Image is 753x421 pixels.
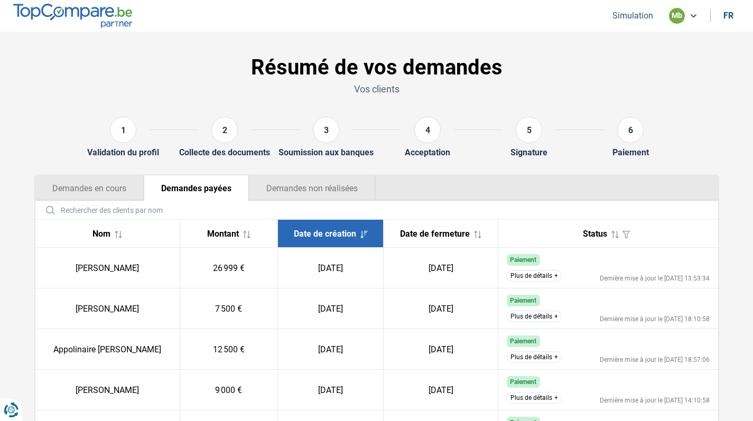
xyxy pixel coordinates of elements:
td: [DATE] [278,329,384,370]
td: 26 999 € [180,248,277,288]
button: Plus de détails [507,270,562,282]
span: Date de fermeture [400,229,470,239]
button: Simulation [609,10,656,21]
div: Signature [510,147,547,157]
td: [DATE] [384,329,498,370]
span: Montant [207,229,239,239]
div: 4 [414,117,441,143]
td: [DATE] [384,370,498,410]
button: Plus de détails [507,351,562,363]
div: Collecte des documents [179,147,270,157]
input: Rechercher des clients par nom [40,201,714,219]
button: Demandes en cours [35,175,144,201]
span: Paiement [510,297,536,304]
div: Soumission aux banques [278,147,374,157]
span: Status [583,229,607,239]
div: 5 [516,117,542,143]
div: Dernière mise à jour le [DATE] 18:57:06 [600,357,710,363]
button: Demandes non réalisées [249,175,376,201]
td: [DATE] [384,288,498,329]
button: Plus de détails [507,392,562,404]
div: Validation du profil [87,147,159,157]
td: 12 500 € [180,329,277,370]
td: [PERSON_NAME] [35,248,180,288]
td: 9 000 € [180,370,277,410]
td: [DATE] [278,288,384,329]
div: Acceptation [405,147,450,157]
div: mb [669,8,685,24]
td: [PERSON_NAME] [35,288,180,329]
span: Paiement [510,378,536,386]
td: [DATE] [278,248,384,288]
h1: Résumé de vos demandes [34,55,719,80]
button: Demandes payées [144,175,249,201]
div: Dernière mise à jour le [DATE] 18:10:58 [600,316,710,322]
span: Paiement [510,338,536,345]
div: 2 [211,117,238,143]
div: 3 [313,117,339,143]
span: Nom [92,229,110,239]
div: fr [723,11,733,21]
div: 1 [110,117,136,143]
div: 6 [617,117,644,143]
div: Paiement [612,147,648,157]
span: Paiement [510,256,536,264]
td: [DATE] [384,248,498,288]
div: Dernière mise à jour le [DATE] 13:53:34 [600,275,710,282]
img: TopCompare.be [13,4,132,27]
button: Plus de détails [507,311,562,322]
div: Dernière mise à jour le [DATE] 14:10:58 [600,397,710,404]
p: Vos clients [34,82,719,96]
td: 7 500 € [180,288,277,329]
span: Date de création [294,229,356,239]
td: Appolinaire [PERSON_NAME] [35,329,180,370]
td: [DATE] [278,370,384,410]
td: [PERSON_NAME] [35,370,180,410]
